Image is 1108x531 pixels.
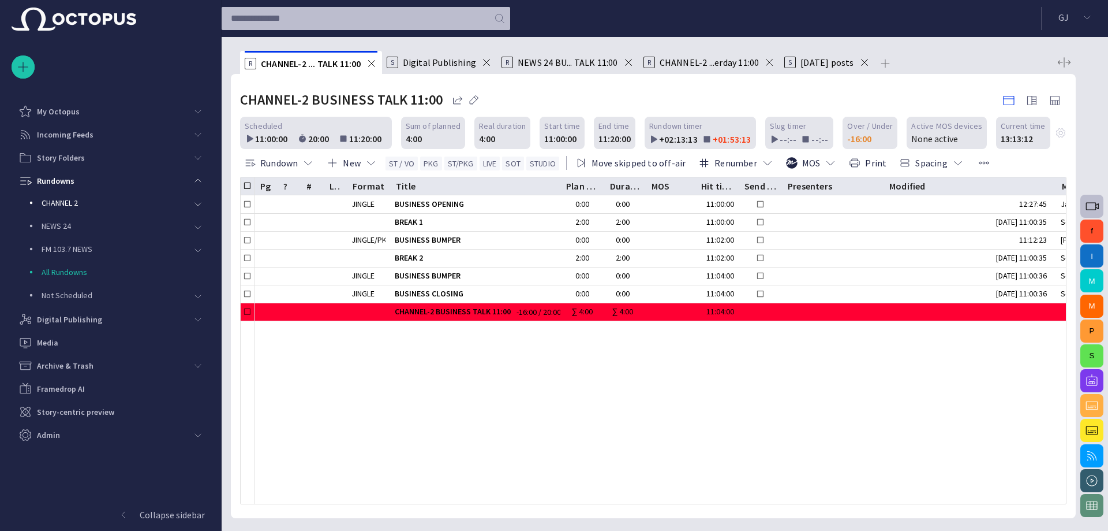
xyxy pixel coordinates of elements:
button: M [1080,295,1103,318]
div: All Rundowns [18,262,209,285]
div: Hit time [701,180,733,192]
ul: main menu [12,100,209,447]
div: RCHANNEL-2 ...erday 11:00 [639,51,780,74]
div: 0:00 [616,235,634,246]
p: Framedrop AI [37,383,85,395]
p: Story Folders [37,152,85,164]
button: S [1080,344,1103,367]
button: Print [845,153,890,173]
div: -16:00 [847,132,871,146]
div: 0:00 [565,270,600,281]
div: RCHANNEL-2 ... TALK 11:00 [240,51,382,74]
div: BUSINESS OPENING [395,195,556,213]
div: 2:00 [565,217,600,228]
p: S [387,57,398,68]
span: Rundown timer [649,120,702,132]
div: MOS [652,180,670,192]
p: Incoming Feeds [37,129,93,140]
span: BUSINESS BUMPER [395,270,556,281]
p: Collapse sidebar [140,508,205,522]
div: Presenters [788,180,832,192]
div: 4:00 [406,132,422,146]
div: ∑ 4:00 [565,306,600,317]
div: Format [353,180,384,192]
span: Over / Under [847,120,893,132]
p: 13:13:12 [1001,132,1033,146]
button: LIVE [480,157,500,170]
div: BUSINESS BUMPER [395,232,556,249]
div: 0:00 [616,288,634,299]
div: 11:20:00 [598,132,631,146]
div: 0:00 [616,199,634,210]
h2: CHANNEL-2 BUSINESS TALK 11:00 [240,92,443,108]
div: BUSINESS BUMPER [395,268,556,285]
button: M [1080,269,1103,292]
button: SOT [502,157,524,170]
span: Real duration [479,120,526,132]
span: Scheduled [245,120,283,132]
p: G J [1058,10,1069,24]
div: 0:00 [565,288,600,299]
button: ST/PKG [444,157,477,170]
div: 0:00 [565,199,600,210]
div: Server [1061,217,1089,228]
span: CHANNEL-2 BUSINESS TALK 11:00 [395,306,511,317]
span: Active MOS devices [911,120,982,132]
div: Duration [610,180,641,192]
p: Rundowns [37,175,74,187]
div: Lck [330,180,342,192]
span: Sum of planned [406,120,461,132]
span: Start time [544,120,580,132]
button: P [1080,320,1103,343]
div: ? [283,180,287,192]
div: 2:00 [616,252,634,263]
span: Current time [1001,120,1045,132]
button: GJ [1049,7,1101,28]
button: f [1080,220,1103,243]
span: BUSINESS OPENING [395,199,556,210]
div: BREAK 1 [395,214,556,231]
button: STUDIO [526,157,559,170]
img: Octopus News Room [12,8,136,31]
div: SDigital Publishing [382,51,497,74]
div: Pg [260,180,271,192]
div: RNEWS 24 BU... TALK 11:00 [497,51,639,74]
div: 9/6 11:00:35 [996,217,1051,228]
div: 11:02:00 [700,235,734,246]
p: CHANNEL 2 [42,197,78,209]
button: ST / VO [385,157,418,170]
p: R [501,57,513,68]
div: Story-centric preview [12,400,209,424]
div: Server [1061,252,1089,263]
div: 12:27:45 [1019,199,1051,210]
div: 9/6 11:00:36 [996,288,1051,299]
div: 11:00:00 [700,199,734,210]
div: Plan dur [566,180,599,192]
div: Send to LiveU [744,180,777,192]
div: 11:04:00 [700,306,734,317]
span: NEWS 24 BU... TALK 11:00 [518,57,618,68]
span: Digital Publishing [403,57,476,68]
button: Move skipped to off-air [571,153,690,173]
span: BUSINESS BUMPER [395,235,556,246]
span: BREAK 1 [395,217,556,228]
div: 2:00 [616,217,634,228]
p: None active [911,132,958,146]
span: BUSINESS CLOSING [395,288,556,299]
span: -16:00 / 20:00 [515,306,562,318]
p: R [245,58,256,69]
span: BREAK 2 [395,252,556,263]
div: 11:00:00 [700,217,734,228]
span: CHANNEL-2 ...erday 11:00 [660,57,759,68]
div: JINGLE [351,288,375,299]
div: Framedrop AI [12,377,209,400]
div: Jakubów [1061,199,1096,210]
button: PKG [420,157,442,170]
p: Media [37,337,58,348]
button: New [323,153,381,173]
div: Title [396,180,415,192]
p: Not Scheduled [42,289,92,301]
div: 11:04:00 [700,270,734,281]
div: 11:04:00 [700,288,734,299]
div: 9/6 11:00:36 [996,270,1051,281]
